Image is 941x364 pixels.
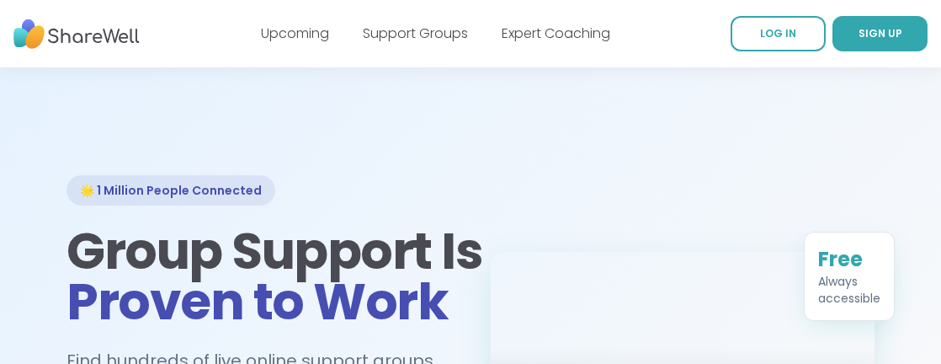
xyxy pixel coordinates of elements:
div: Free [818,245,880,272]
img: ShareWell Nav Logo [13,11,140,57]
a: LOG IN [731,16,826,51]
h1: Group Support Is [66,226,450,327]
a: Expert Coaching [502,24,610,43]
span: Proven to Work [66,266,448,337]
span: SIGN UP [859,26,902,40]
div: Always accessible [818,272,880,306]
a: Support Groups [363,24,468,43]
span: LOG IN [760,26,796,40]
a: Upcoming [261,24,329,43]
div: 🌟 1 Million People Connected [66,175,275,206]
a: SIGN UP [832,16,928,51]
